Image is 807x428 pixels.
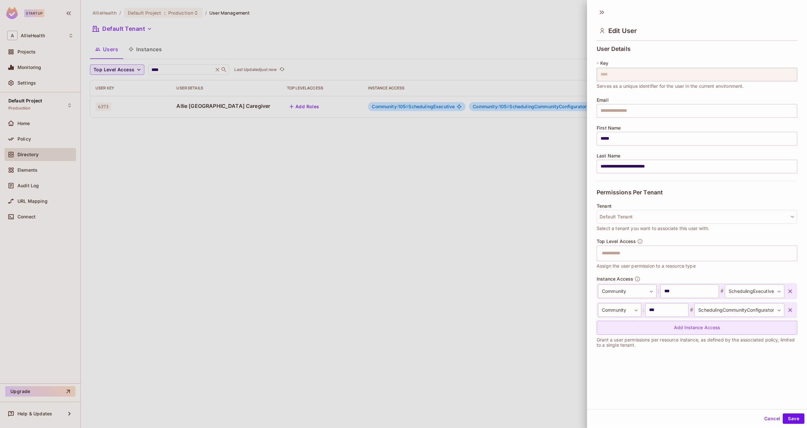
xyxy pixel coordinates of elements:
span: # [719,287,725,295]
span: Serves as a unique identifier for the user in the current environment. [597,83,744,90]
div: SchedulingCommunityConfigurator [694,303,784,317]
div: Community [598,303,641,317]
div: Add Instance Access [597,321,797,335]
p: Grant a user permissions per resource instance, as defined by the associated policy, limited to a... [597,337,797,348]
span: Edit User [608,27,637,35]
span: Assign the user permission to a resource type [597,262,696,270]
span: Permissions Per Tenant [597,189,663,196]
span: # [689,306,694,314]
span: User Details [597,46,631,52]
span: Last Name [597,153,620,158]
span: Key [600,61,608,66]
span: Email [597,98,609,103]
button: Cancel [762,413,783,424]
div: SchedulingExecutive [725,284,784,298]
span: : [657,287,660,295]
span: Instance Access [597,276,633,282]
span: : [641,306,645,314]
span: Select a tenant you want to associate this user with. [597,225,709,232]
button: Default Tenant [597,210,797,224]
span: First Name [597,125,621,131]
button: Open [794,252,795,254]
button: Save [783,413,804,424]
span: Tenant [597,203,612,209]
div: Community [598,284,657,298]
span: Top Level Access [597,239,636,244]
